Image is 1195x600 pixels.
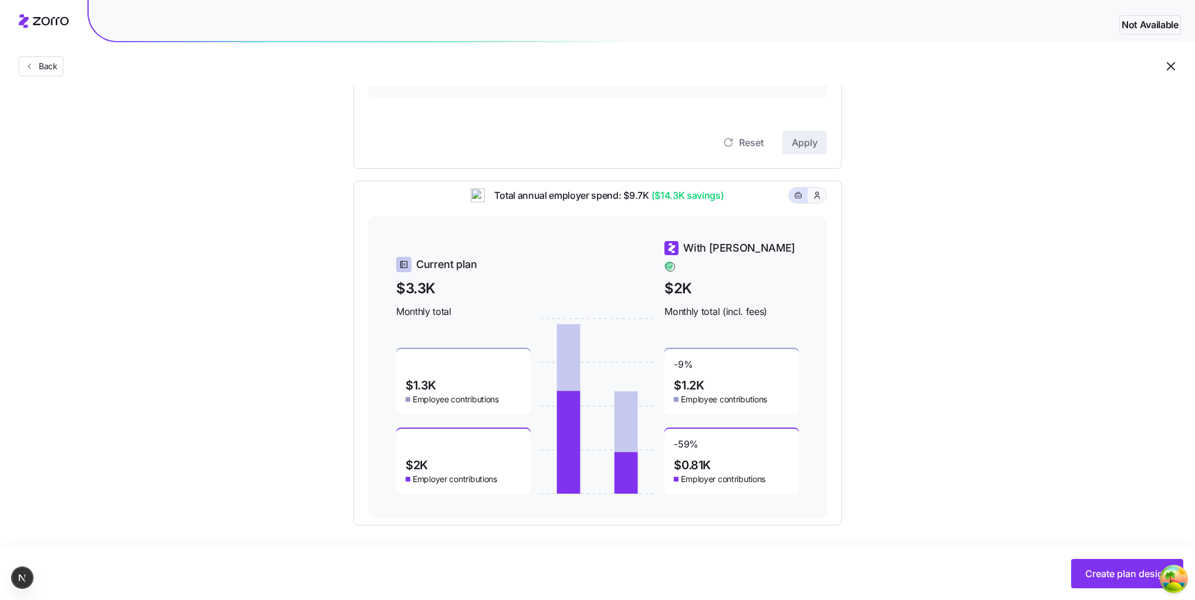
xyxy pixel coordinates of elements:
[683,240,795,256] span: With [PERSON_NAME]
[34,60,58,72] span: Back
[674,379,704,391] span: $1.2K
[1085,567,1169,581] span: Create plan design
[681,394,767,405] span: Employee contributions
[713,131,773,154] button: Reset
[396,277,531,299] span: $3.3K
[1122,18,1179,32] span: Not Available
[416,256,477,273] span: Current plan
[413,394,499,405] span: Employee contributions
[739,135,764,150] span: Reset
[471,188,485,202] img: ai-icon.png
[1071,559,1183,588] button: Create plan design
[1162,567,1186,591] button: Open Tanstack query devtools
[485,188,724,203] span: Total annual employer spend: $9.7K
[406,379,436,391] span: $1.3K
[664,277,799,299] span: $2K
[19,56,63,76] button: Back
[674,459,711,471] span: $0.81K
[413,473,497,485] span: Employer contributions
[792,135,818,150] span: Apply
[396,304,531,319] span: Monthly total
[681,473,765,485] span: Employer contributions
[674,438,698,457] span: -59 %
[649,188,724,203] span: ($14.3K savings)
[782,131,827,154] button: Apply
[664,304,799,319] span: Monthly total (incl. fees)
[674,358,693,377] span: -9 %
[406,459,428,471] span: $2K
